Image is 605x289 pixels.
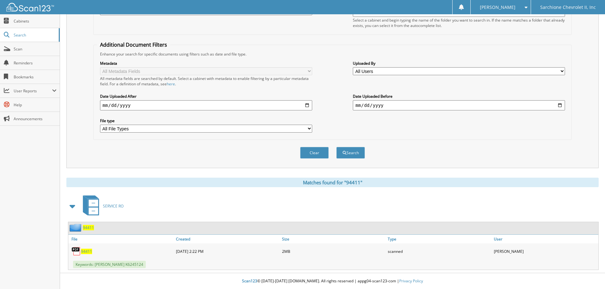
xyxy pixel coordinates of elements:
span: Announcements [14,116,57,122]
label: Uploaded By [353,61,565,66]
a: Created [174,235,280,243]
div: [DATE] 2:22 PM [174,245,280,258]
a: 94411 [83,225,94,230]
a: here [167,81,175,87]
a: Size [280,235,387,243]
span: Reminders [14,60,57,66]
span: Help [14,102,57,108]
button: Clear [300,147,329,159]
div: Select a cabinet and begin typing the name of the folder you want to search in. If the name match... [353,17,565,28]
iframe: Chat Widget [573,259,605,289]
span: Sarchione Chevrolet II, Inc [540,5,596,9]
input: end [353,100,565,110]
div: scanned [386,245,492,258]
div: Matches found for "94411" [66,178,599,187]
span: SERVICE RO [103,203,124,209]
a: File [68,235,174,243]
label: Date Uploaded After [100,94,312,99]
a: Type [386,235,492,243]
img: folder2.png [70,224,83,232]
div: All metadata fields are searched by default. Select a cabinet with metadata to enable filtering b... [100,76,312,87]
div: [PERSON_NAME] [492,245,598,258]
span: Bookmarks [14,74,57,80]
a: User [492,235,598,243]
img: scan123-logo-white.svg [6,3,54,11]
legend: Additional Document Filters [97,41,170,48]
span: User Reports [14,88,52,94]
a: 94411 [81,249,92,254]
span: Scan123 [242,278,257,284]
label: Metadata [100,61,312,66]
div: Enhance your search for specific documents using filters such as date and file type. [97,51,568,57]
span: Cabinets [14,18,57,24]
label: Date Uploaded Before [353,94,565,99]
div: 2MB [280,245,387,258]
img: PDF.png [71,246,81,256]
label: File type [100,118,312,123]
input: start [100,100,312,110]
span: Scan [14,46,57,52]
span: Keywords: [PERSON_NAME] K6245124 [73,261,146,268]
a: SERVICE RO [79,194,124,219]
button: Search [336,147,365,159]
div: © [DATE]-[DATE] [DOMAIN_NAME]. All rights reserved | appg04-scan123-com | [60,273,605,289]
a: Privacy Policy [399,278,423,284]
span: [PERSON_NAME] [480,5,515,9]
span: Search [14,32,56,38]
